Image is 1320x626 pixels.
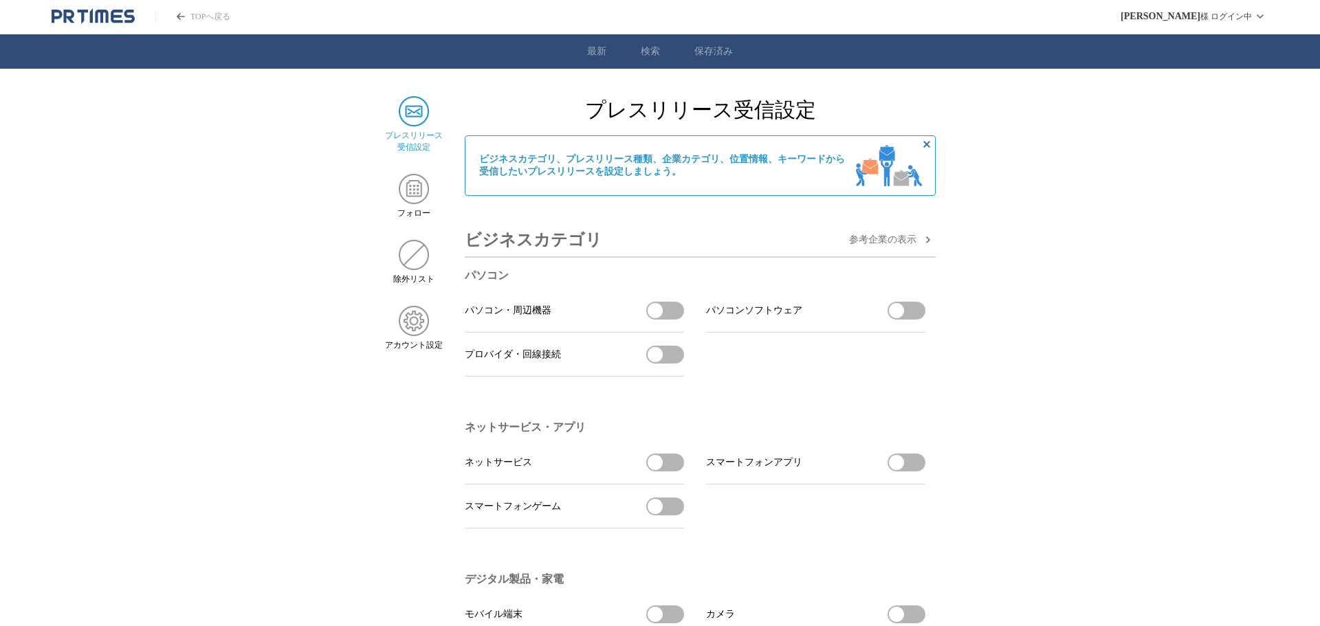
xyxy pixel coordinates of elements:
button: 参考企業の表示 [849,232,936,248]
h3: ネットサービス・アプリ [465,421,925,435]
span: スマートフォンゲーム [465,500,561,513]
a: 検索 [641,45,660,58]
a: プレスリリース 受信設定プレスリリース 受信設定 [384,96,443,153]
a: 除外リスト除外リスト [384,240,443,285]
img: 除外リスト [399,240,429,270]
span: プレスリリース 受信設定 [385,130,443,153]
h2: プレスリリース受信設定 [465,96,936,124]
span: モバイル端末 [465,608,522,621]
span: スマートフォンアプリ [706,456,802,469]
img: プレスリリース 受信設定 [399,96,429,126]
a: 最新 [587,45,606,58]
span: 除外リスト [393,273,434,285]
a: アカウント設定アカウント設定 [384,306,443,351]
span: パソコンソフトウェア [706,304,802,317]
span: フォロー [397,208,430,219]
h3: デジタル製品・家電 [465,572,925,587]
h3: ビジネスカテゴリ [465,223,602,256]
img: フォロー [399,174,429,204]
a: PR TIMESのトップページはこちら [52,8,135,25]
a: PR TIMESのトップページはこちら [155,11,230,23]
h3: パソコン [465,269,925,283]
span: [PERSON_NAME] [1121,11,1200,22]
a: 保存済み [694,45,733,58]
span: ビジネスカテゴリ、プレスリリース種類、企業カテゴリ、位置情報、キーワードから 受信したいプレスリリースを設定しましょう。 [479,153,845,178]
img: アカウント設定 [399,306,429,336]
span: ネットサービス [465,456,532,469]
span: パソコン・周辺機器 [465,304,551,317]
span: プロバイダ・回線接続 [465,348,561,361]
span: 参考企業の 表示 [849,234,916,246]
span: カメラ [706,608,735,621]
a: フォローフォロー [384,174,443,219]
span: アカウント設定 [385,339,443,351]
button: 非表示にする [918,136,935,153]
